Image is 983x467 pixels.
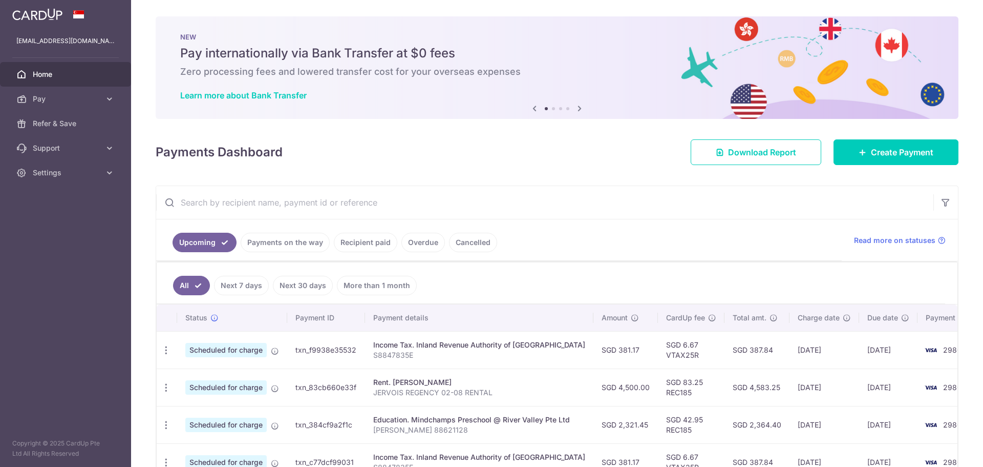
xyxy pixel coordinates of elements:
a: Payments on the way [241,233,330,252]
a: Read more on statuses [854,235,946,246]
h6: Zero processing fees and lowered transfer cost for your overseas expenses [180,66,934,78]
a: Next 7 days [214,276,269,295]
a: Next 30 days [273,276,333,295]
p: [EMAIL_ADDRESS][DOMAIN_NAME] [16,36,115,46]
img: Bank Card [921,344,941,356]
td: txn_83cb660e33f [287,369,365,406]
div: Income Tax. Inland Revenue Authority of [GEOGRAPHIC_DATA] [373,340,585,350]
td: SGD 2,364.40 [724,406,789,443]
span: Due date [867,313,898,323]
a: Download Report [691,139,821,165]
td: txn_f9938e35532 [287,331,365,369]
span: Status [185,313,207,323]
span: Refer & Save [33,118,100,129]
td: SGD 4,583.25 [724,369,789,406]
span: Total amt. [733,313,766,323]
span: Create Payment [871,146,933,158]
a: Recipient paid [334,233,397,252]
td: SGD 83.25 REC185 [658,369,724,406]
th: Payment details [365,304,593,331]
span: Home [33,69,100,79]
span: Read more on statuses [854,235,935,246]
td: SGD 387.84 [724,331,789,369]
a: More than 1 month [337,276,417,295]
td: [DATE] [789,369,859,406]
th: Payment ID [287,304,365,331]
span: 2980 [943,420,961,429]
span: 2980 [943,346,961,354]
img: Bank Card [921,381,941,394]
td: [DATE] [789,331,859,369]
span: Scheduled for charge [185,418,267,432]
td: [DATE] [789,406,859,443]
p: S8847835E [373,350,585,360]
img: Bank transfer banner [156,16,958,119]
div: Education. Mindchamps Preschool @ River Valley Pte Ltd [373,415,585,425]
td: SGD 4,500.00 [593,369,658,406]
td: SGD 2,321.45 [593,406,658,443]
td: [DATE] [859,331,917,369]
span: Amount [602,313,628,323]
span: Settings [33,168,100,178]
td: txn_384cf9a2f1c [287,406,365,443]
a: All [173,276,210,295]
img: CardUp [12,8,62,21]
img: Bank Card [921,419,941,431]
td: SGD 42.95 REC185 [658,406,724,443]
h4: Payments Dashboard [156,143,283,161]
a: Learn more about Bank Transfer [180,90,307,100]
td: [DATE] [859,369,917,406]
span: Download Report [728,146,796,158]
td: [DATE] [859,406,917,443]
div: Rent. [PERSON_NAME] [373,377,585,388]
span: 2980 [943,383,961,392]
span: Scheduled for charge [185,343,267,357]
span: CardUp fee [666,313,705,323]
span: Support [33,143,100,153]
p: NEW [180,33,934,41]
a: Overdue [401,233,445,252]
a: Upcoming [173,233,237,252]
p: JERVOIS REGENCY 02-08 RENTAL [373,388,585,398]
span: Pay [33,94,100,104]
h5: Pay internationally via Bank Transfer at $0 fees [180,45,934,62]
a: Create Payment [834,139,958,165]
span: 2980 [943,458,961,466]
span: Charge date [798,313,840,323]
div: Income Tax. Inland Revenue Authority of [GEOGRAPHIC_DATA] [373,452,585,462]
input: Search by recipient name, payment id or reference [156,186,933,219]
p: [PERSON_NAME] 88621128 [373,425,585,435]
a: Cancelled [449,233,497,252]
span: Scheduled for charge [185,380,267,395]
td: SGD 381.17 [593,331,658,369]
td: SGD 6.67 VTAX25R [658,331,724,369]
